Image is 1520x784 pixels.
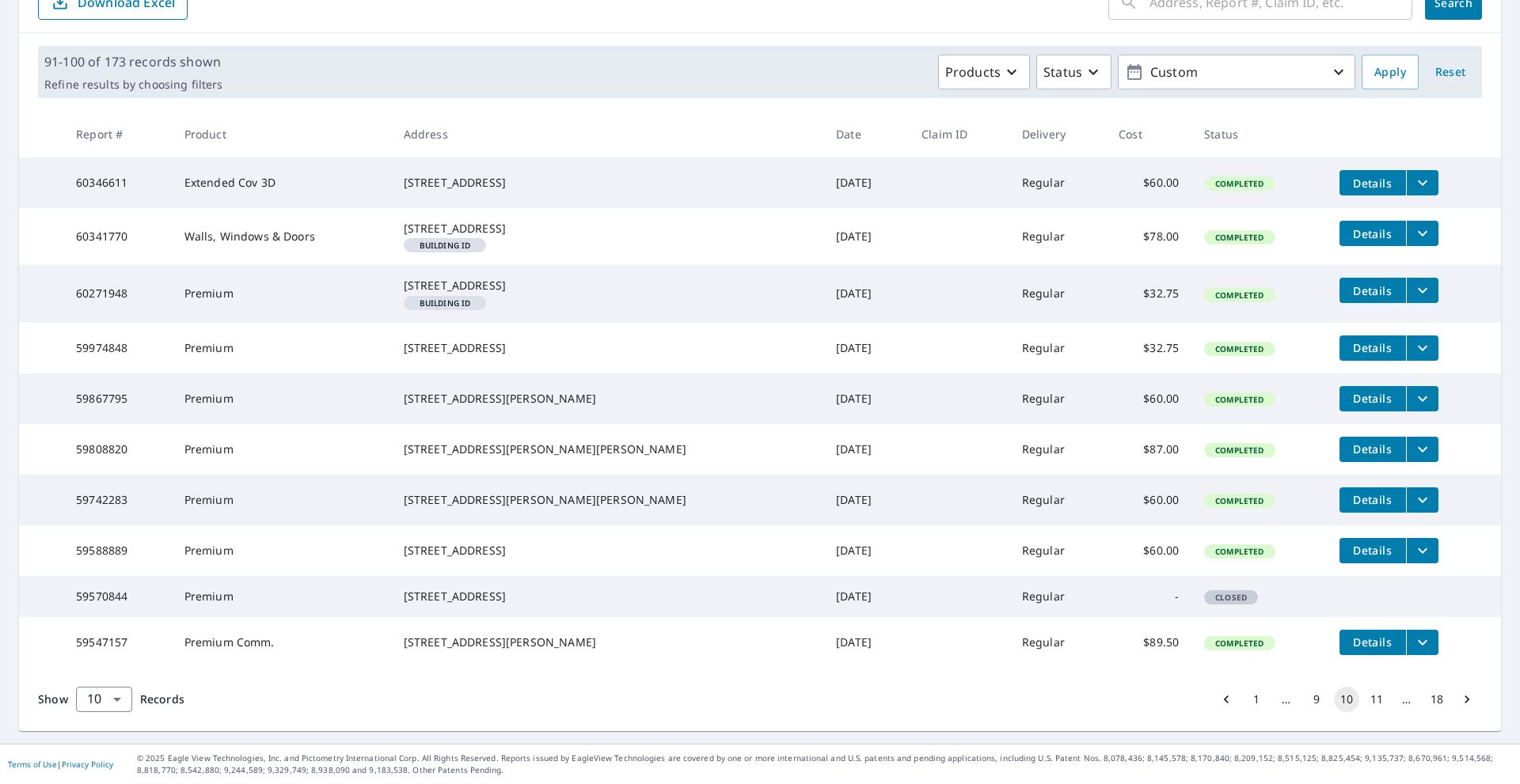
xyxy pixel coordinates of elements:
[1144,59,1329,86] p: Custom
[1406,437,1438,462] button: filesDropdownBtn-59808820
[1009,157,1106,208] td: Regular
[938,55,1030,89] button: Products
[1206,495,1273,506] span: Completed
[1009,475,1106,525] td: Regular
[1009,111,1106,157] th: Delivery
[1349,340,1396,355] span: Details
[63,424,171,475] td: 59808820
[1374,62,1406,82] span: Apply
[1206,638,1273,649] span: Completed
[1036,55,1111,89] button: Status
[1009,373,1106,424] td: Regular
[1339,335,1406,361] button: detailsBtn-59974848
[63,111,171,157] th: Report #
[1206,232,1273,243] span: Completed
[823,424,909,475] td: [DATE]
[404,543,811,559] div: [STREET_ADDRESS]
[172,576,391,617] td: Premium
[1206,343,1273,354] span: Completed
[63,373,171,424] td: 59867795
[1206,445,1273,456] span: Completed
[172,617,391,668] td: Premium Comm.
[823,525,909,576] td: [DATE]
[404,634,811,650] div: [STREET_ADDRESS][PERSON_NAME]
[172,525,391,576] td: Premium
[140,691,184,706] span: Records
[1349,492,1396,507] span: Details
[63,475,171,525] td: 59742283
[63,265,171,322] td: 60271948
[172,424,391,475] td: Premium
[1424,687,1450,712] button: Go to page 18
[1406,538,1438,563] button: filesDropdownBtn-59588889
[172,265,391,322] td: Premium
[1206,592,1256,603] span: Closed
[823,111,909,157] th: Date
[1406,170,1438,195] button: filesDropdownBtn-60346611
[1106,208,1191,265] td: $78.00
[1009,617,1106,668] td: Regular
[1406,278,1438,303] button: filesDropdownBtn-60271948
[1009,323,1106,373] td: Regular
[1362,55,1419,89] button: Apply
[404,492,811,508] div: [STREET_ADDRESS][PERSON_NAME][PERSON_NAME]
[1118,55,1355,89] button: Custom
[8,759,113,769] p: |
[1406,487,1438,513] button: filesDropdownBtn-59742283
[823,576,909,617] td: [DATE]
[1339,170,1406,195] button: detailsBtn-60346611
[63,525,171,576] td: 59588889
[404,278,811,294] div: [STREET_ADDRESS]
[404,589,811,604] div: [STREET_ADDRESS]
[823,208,909,265] td: [DATE]
[823,157,909,208] td: [DATE]
[404,221,811,237] div: [STREET_ADDRESS]
[44,52,222,71] p: 91-100 of 173 records shown
[1009,265,1106,322] td: Regular
[1244,687,1269,712] button: Go to page 1
[823,475,909,525] td: [DATE]
[1334,687,1359,712] button: page 10
[1349,391,1396,406] span: Details
[1106,323,1191,373] td: $32.75
[1009,208,1106,265] td: Regular
[1339,221,1406,246] button: detailsBtn-60341770
[1425,55,1476,89] button: Reset
[823,265,909,322] td: [DATE]
[8,759,57,770] a: Terms of Use
[404,340,811,356] div: [STREET_ADDRESS]
[1454,687,1480,712] button: Go to next page
[391,111,824,157] th: Address
[1339,630,1406,655] button: detailsBtn-59547157
[172,373,391,424] td: Premium
[38,691,68,706] span: Show
[1206,178,1273,189] span: Completed
[1339,386,1406,411] button: detailsBtn-59867795
[1191,111,1326,157] th: Status
[909,111,1009,157] th: Claim ID
[1304,687,1329,712] button: Go to page 9
[1431,62,1469,82] span: Reset
[1106,525,1191,576] td: $60.00
[1106,373,1191,424] td: $60.00
[63,157,171,208] td: 60346611
[172,475,391,525] td: Premium
[1009,576,1106,617] td: Regular
[1339,487,1406,513] button: detailsBtn-59742283
[44,78,222,92] p: Refine results by choosing filters
[1106,424,1191,475] td: $87.00
[1349,283,1396,298] span: Details
[1406,335,1438,361] button: filesDropdownBtn-59974848
[1364,687,1389,712] button: Go to page 11
[1406,630,1438,655] button: filesDropdownBtn-59547157
[404,391,811,407] div: [STREET_ADDRESS][PERSON_NAME]
[1349,441,1396,456] span: Details
[1106,111,1191,157] th: Cost
[1106,475,1191,525] td: $60.00
[1106,576,1191,617] td: -
[1214,687,1239,712] button: Go to previous page
[1206,546,1273,557] span: Completed
[1406,386,1438,411] button: filesDropdownBtn-59867795
[1339,538,1406,563] button: detailsBtn-59588889
[1349,634,1396,650] span: Details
